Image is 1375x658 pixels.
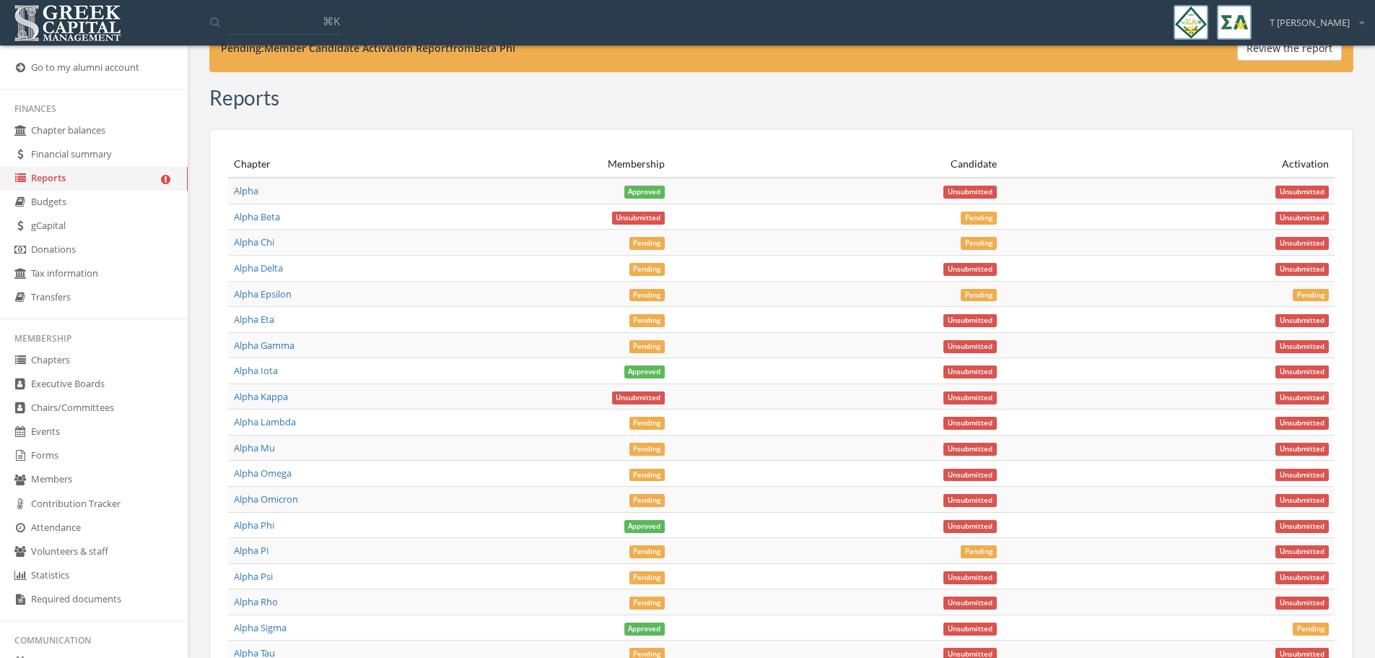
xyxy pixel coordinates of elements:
[943,570,997,583] a: Unsubmitted
[629,235,665,248] a: Pending
[943,364,997,377] a: Unsubmitted
[1275,340,1329,353] span: Unsubmitted
[612,210,665,223] a: Unsubmitted
[1237,36,1342,61] button: Review the report
[624,365,665,378] span: Approved
[1293,623,1329,636] span: Pending
[629,469,665,482] span: Pending
[961,210,997,223] a: Pending
[629,289,665,302] span: Pending
[629,263,665,276] span: Pending
[943,261,997,274] a: Unsubmitted
[1275,443,1329,456] span: Unsubmitted
[612,391,665,404] span: Unsubmitted
[943,391,997,404] span: Unsubmitted
[943,186,997,199] span: Unsubmitted
[1275,263,1329,276] span: Unsubmitted
[1275,417,1329,430] span: Unsubmitted
[234,415,296,428] a: Alpha Lambda
[943,313,997,326] a: Unsubmitted
[234,210,280,223] a: Alpha Beta
[1275,570,1329,583] a: Unsubmitted
[629,493,665,506] a: Pending
[943,339,997,352] a: Unsubmitted
[234,261,283,274] a: Alpha Delta
[1275,493,1329,506] a: Unsubmitted
[1275,212,1329,225] span: Unsubmitted
[629,441,665,454] a: Pending
[1275,571,1329,584] span: Unsubmitted
[943,365,997,378] span: Unsubmitted
[221,41,515,55] strong: Pending: Member Candidate Activation Report from Beta Phi
[629,237,665,250] span: Pending
[234,157,333,171] div: Chapter
[1275,237,1329,250] span: Unsubmitted
[961,544,997,557] a: Pending
[234,570,273,583] a: Alpha Psi
[943,415,997,428] a: Unsubmitted
[943,494,997,507] span: Unsubmitted
[629,415,665,428] a: Pending
[234,184,258,197] a: Alpha
[943,443,997,456] span: Unsubmitted
[943,595,997,608] a: Unsubmitted
[961,237,997,250] span: Pending
[1275,184,1329,197] a: Unsubmitted
[1275,467,1329,480] a: Unsubmitted
[612,212,665,225] span: Unsubmitted
[624,364,665,377] a: Approved
[943,493,997,506] a: Unsubmitted
[1275,545,1329,558] span: Unsubmitted
[1270,16,1350,30] span: T [PERSON_NAME]
[629,443,665,456] span: Pending
[943,441,997,454] a: Unsubmitted
[234,339,294,352] a: Alpha Gamma
[1275,235,1329,248] a: Unsubmitted
[1275,390,1329,403] a: Unsubmitted
[943,467,997,480] a: Unsubmitted
[234,621,287,634] a: Alpha Sigma
[624,186,665,199] span: Approved
[1275,391,1329,404] span: Unsubmitted
[624,184,665,197] a: Approved
[629,467,665,480] a: Pending
[234,364,278,377] a: Alpha Iota
[961,545,997,558] span: Pending
[1275,597,1329,610] span: Unsubmitted
[1275,364,1329,377] a: Unsubmitted
[629,340,665,353] span: Pending
[234,544,269,557] a: Alpha Pi
[629,545,665,558] span: Pending
[1275,519,1329,532] a: Unsubmitted
[1275,494,1329,507] span: Unsubmitted
[629,339,665,352] a: Pending
[961,235,997,248] a: Pending
[943,597,997,610] span: Unsubmitted
[1008,157,1329,171] div: Activation
[943,390,997,403] a: Unsubmitted
[943,621,997,634] a: Unsubmitted
[943,184,997,197] a: Unsubmitted
[1275,469,1329,482] span: Unsubmitted
[624,623,665,636] span: Approved
[234,467,292,480] a: Alpha Omega
[961,212,997,225] span: Pending
[629,261,665,274] a: Pending
[624,520,665,533] span: Approved
[629,314,665,327] span: Pending
[1275,313,1329,326] a: Unsubmitted
[234,390,288,403] a: Alpha Kappa
[1293,287,1329,300] a: Pending
[344,157,665,171] div: Membership
[1275,441,1329,454] a: Unsubmitted
[629,597,665,610] span: Pending
[1275,339,1329,352] a: Unsubmitted
[234,313,274,326] a: Alpha Eta
[629,544,665,557] a: Pending
[961,289,997,302] span: Pending
[1275,261,1329,274] a: Unsubmitted
[943,519,997,532] a: Unsubmitted
[624,621,665,634] a: Approved
[629,570,665,583] a: Pending
[943,263,997,276] span: Unsubmitted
